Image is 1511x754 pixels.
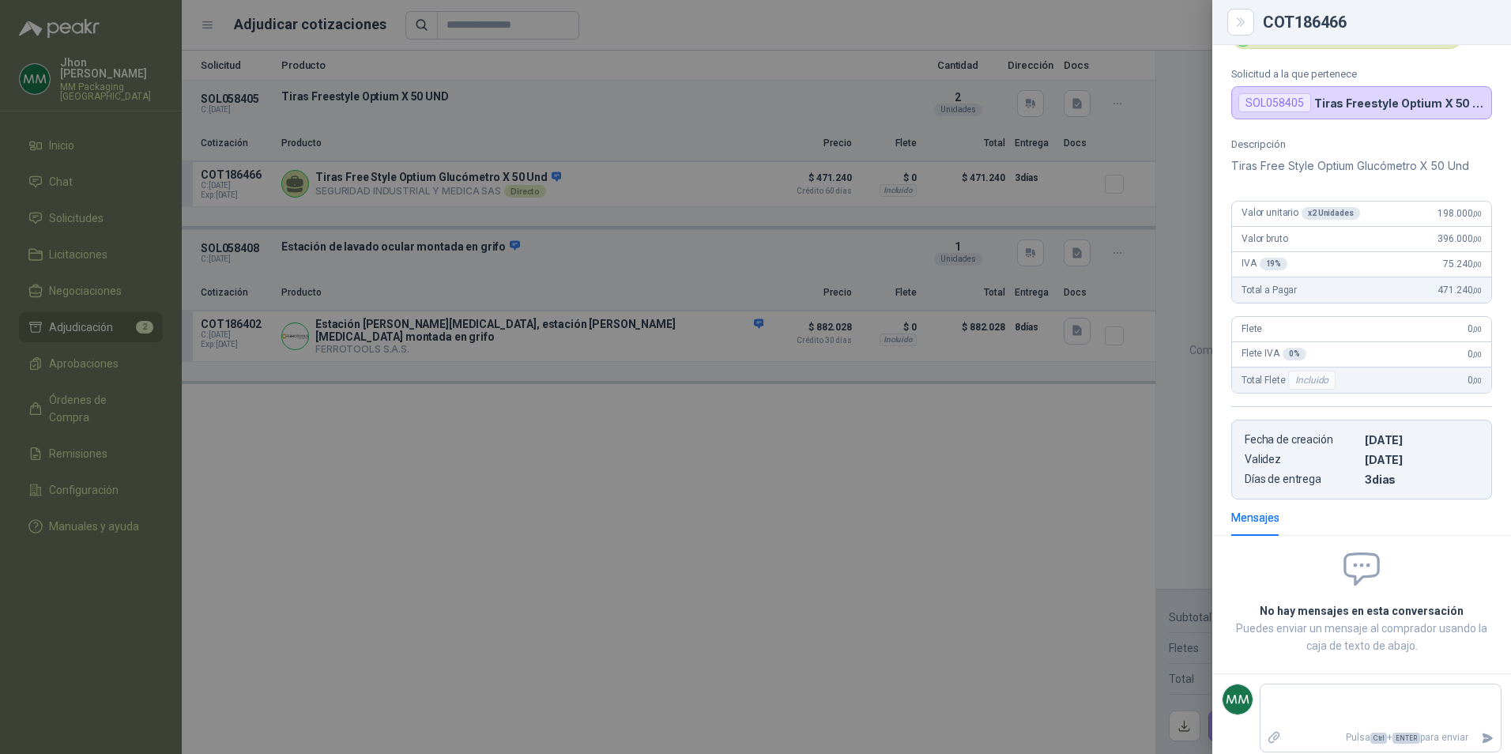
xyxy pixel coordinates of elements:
[1231,156,1492,175] p: Tiras Free Style Optium Glucómetro X 50 Und
[1242,371,1339,390] span: Total Flete
[1223,684,1253,714] img: Company Logo
[1288,371,1336,390] div: Incluido
[1468,349,1482,360] span: 0
[1231,509,1279,526] div: Mensajes
[1370,733,1387,744] span: Ctrl
[1302,207,1360,220] div: x 2 Unidades
[1231,620,1492,654] p: Puedes enviar un mensaje al comprador usando la caja de texto de abajo.
[1242,258,1287,270] span: IVA
[1314,96,1485,110] p: Tiras Freestyle Optium X 50 UND
[1438,285,1482,296] span: 471.240
[1443,258,1482,270] span: 75.240
[1260,724,1287,752] label: Adjuntar archivos
[1238,93,1311,112] div: SOL058405
[1231,13,1250,32] button: Close
[1231,138,1492,150] p: Descripción
[1365,453,1479,466] p: [DATE]
[1283,348,1306,360] div: 0 %
[1472,325,1482,334] span: ,00
[1438,233,1482,244] span: 396.000
[1242,348,1306,360] span: Flete IVA
[1472,350,1482,359] span: ,00
[1242,285,1297,296] span: Total a Pagar
[1392,733,1420,744] span: ENTER
[1438,208,1482,219] span: 198.000
[1365,473,1479,486] p: 3 dias
[1260,258,1288,270] div: 19 %
[1287,724,1475,752] p: Pulsa + para enviar
[1468,323,1482,334] span: 0
[1245,433,1358,447] p: Fecha de creación
[1245,453,1358,466] p: Validez
[1472,286,1482,295] span: ,00
[1245,473,1358,486] p: Días de entrega
[1231,68,1492,80] p: Solicitud a la que pertenece
[1475,724,1501,752] button: Enviar
[1472,235,1482,243] span: ,00
[1242,323,1262,334] span: Flete
[1472,209,1482,218] span: ,00
[1231,602,1492,620] h2: No hay mensajes en esta conversación
[1242,207,1360,220] span: Valor unitario
[1472,376,1482,385] span: ,00
[1468,375,1482,386] span: 0
[1365,433,1479,447] p: [DATE]
[1242,233,1287,244] span: Valor bruto
[1472,260,1482,269] span: ,00
[1263,14,1492,30] div: COT186466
